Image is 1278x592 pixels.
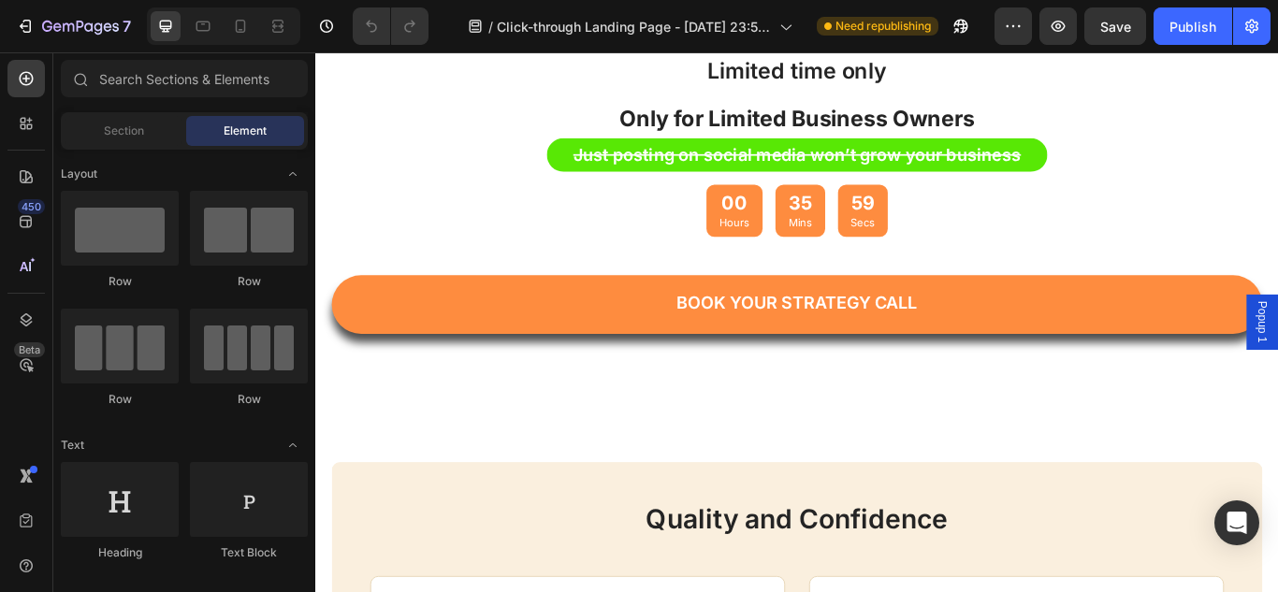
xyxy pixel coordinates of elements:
iframe: Design area [315,52,1278,592]
span: Text [61,437,84,454]
h2: Quality and Confidence [64,523,1059,567]
div: Open Intercom Messenger [1214,500,1259,545]
div: 450 [18,199,45,214]
p: Hours [471,191,506,207]
button: 7 [7,7,139,45]
span: Toggle open [278,430,308,460]
span: Toggle open [278,159,308,189]
div: Row [61,391,179,408]
strong: Only for Limited Business Owners [355,62,769,93]
div: Text Block [190,544,308,561]
div: Publish [1169,17,1216,36]
div: Row [61,273,179,290]
span: Click-through Landing Page - [DATE] 23:59:42 [497,17,772,36]
div: Heading [61,544,179,561]
button: Save [1084,7,1146,45]
span: Section [104,123,144,139]
span: Need republishing [835,18,931,35]
p: Secs [624,191,652,207]
span: Book Your Strategy Call [421,281,702,304]
div: Undo/Redo [353,7,428,45]
span: Limited time only [457,7,666,37]
div: 59 [624,163,652,191]
span: Popup 1 [1095,290,1113,339]
span: / [488,17,493,36]
span: Element [224,123,267,139]
s: Just posting on social media won’t grow your business [300,108,822,131]
div: Row [190,273,308,290]
div: Row [190,391,308,408]
p: 7 [123,15,131,37]
div: 00 [471,163,506,191]
p: Mins [551,191,579,207]
a: Book Your Strategy Call [19,260,1104,328]
button: Publish [1154,7,1232,45]
input: Search Sections & Elements [61,60,308,97]
div: 35 [551,163,579,191]
span: Save [1100,19,1131,35]
span: Layout [61,166,97,182]
div: Beta [14,342,45,357]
